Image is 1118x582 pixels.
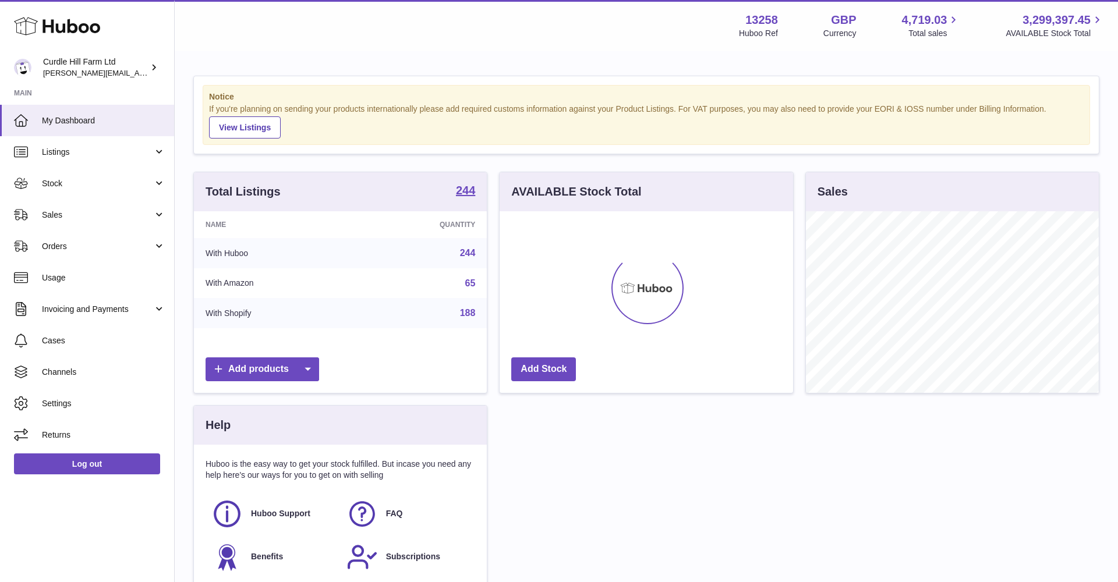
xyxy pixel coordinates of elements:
[42,115,165,126] span: My Dashboard
[209,104,1084,139] div: If you're planning on sending your products internationally please add required customs informati...
[42,335,165,346] span: Cases
[831,12,856,28] strong: GBP
[42,367,165,378] span: Channels
[194,238,354,268] td: With Huboo
[206,357,319,381] a: Add products
[42,304,153,315] span: Invoicing and Payments
[194,211,354,238] th: Name
[206,459,475,481] p: Huboo is the easy way to get your stock fulfilled. But incase you need any help here's our ways f...
[354,211,487,238] th: Quantity
[206,184,281,200] h3: Total Listings
[739,28,778,39] div: Huboo Ref
[42,210,153,221] span: Sales
[902,12,947,28] span: 4,719.03
[251,551,283,562] span: Benefits
[902,12,961,39] a: 4,719.03 Total sales
[386,508,403,519] span: FAQ
[460,248,476,258] a: 244
[818,184,848,200] h3: Sales
[511,184,641,200] h3: AVAILABLE Stock Total
[460,308,476,318] a: 188
[465,278,476,288] a: 65
[42,178,153,189] span: Stock
[211,541,335,573] a: Benefits
[43,56,148,79] div: Curdle Hill Farm Ltd
[211,498,335,530] a: Huboo Support
[206,417,231,433] h3: Help
[456,184,475,198] a: 244
[1006,12,1104,39] a: 3,299,397.45 AVAILABLE Stock Total
[42,241,153,252] span: Orders
[43,68,233,77] span: [PERSON_NAME][EMAIL_ADDRESS][DOMAIN_NAME]
[823,28,857,39] div: Currency
[42,430,165,441] span: Returns
[251,508,310,519] span: Huboo Support
[209,91,1084,102] strong: Notice
[209,116,281,139] a: View Listings
[456,184,475,196] strong: 244
[194,268,354,299] td: With Amazon
[42,147,153,158] span: Listings
[14,59,31,76] img: miranda@diddlysquatfarmshop.com
[346,498,470,530] a: FAQ
[194,298,354,328] td: With Shopify
[745,12,778,28] strong: 13258
[42,272,165,283] span: Usage
[908,28,960,39] span: Total sales
[386,551,440,562] span: Subscriptions
[42,398,165,409] span: Settings
[1023,12,1091,28] span: 3,299,397.45
[346,541,470,573] a: Subscriptions
[1006,28,1104,39] span: AVAILABLE Stock Total
[14,453,160,474] a: Log out
[511,357,576,381] a: Add Stock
